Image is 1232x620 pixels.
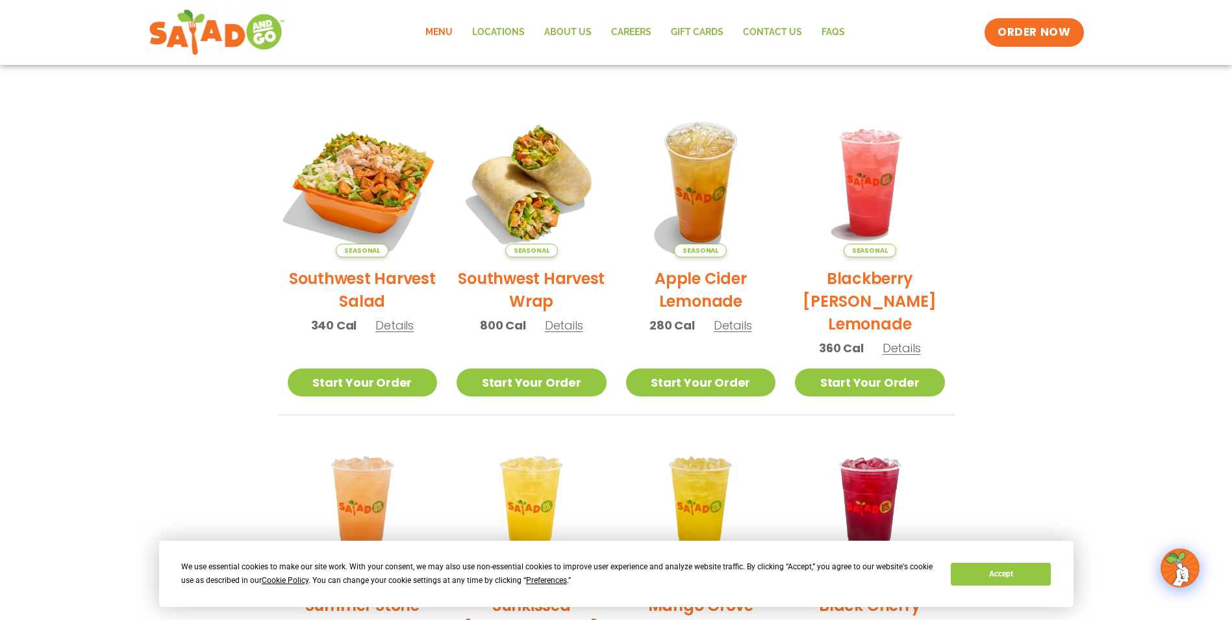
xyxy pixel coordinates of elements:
nav: Menu [416,18,855,47]
a: About Us [534,18,601,47]
a: Locations [462,18,534,47]
img: Product photo for Blackberry Bramble Lemonade [795,107,945,257]
a: Menu [416,18,462,47]
img: Product photo for Southwest Harvest Salad [274,94,450,270]
span: Seasonal [336,244,388,257]
span: 800 Cal [480,316,526,334]
span: Seasonal [844,244,896,257]
img: new-SAG-logo-768×292 [149,6,286,58]
span: Preferences [526,576,567,585]
button: Accept [951,563,1051,586]
h2: Southwest Harvest Salad [288,267,438,313]
span: 360 Cal [819,339,864,357]
img: wpChatIcon [1162,550,1198,586]
span: Seasonal [505,244,558,257]
a: Careers [601,18,661,47]
a: Start Your Order [795,368,945,396]
a: GIFT CARDS [661,18,733,47]
span: ORDER NOW [998,25,1070,40]
h2: Apple Cider Lemonade [626,267,776,313]
a: Contact Us [733,18,812,47]
a: FAQs [812,18,855,47]
span: Cookie Policy [262,576,308,585]
img: Product photo for Summer Stone Fruit Lemonade [288,435,438,585]
a: Start Your Order [288,368,438,396]
span: Details [883,340,921,356]
a: ORDER NOW [985,18,1083,47]
a: Start Your Order [457,368,607,396]
div: We use essential cookies to make our site work. With your consent, we may also use non-essential ... [181,560,935,588]
span: 280 Cal [649,316,695,334]
span: 340 Cal [311,316,357,334]
span: Details [545,317,583,333]
img: Product photo for Mango Grove Lemonade [626,435,776,585]
img: Product photo for Apple Cider Lemonade [626,107,776,257]
h2: Southwest Harvest Wrap [457,267,607,313]
div: Cookie Consent Prompt [159,541,1074,607]
a: Start Your Order [626,368,776,396]
span: Details [375,317,414,333]
img: Product photo for Sunkissed Yuzu Lemonade [457,435,607,585]
h2: Blackberry [PERSON_NAME] Lemonade [795,267,945,335]
span: Details [714,317,752,333]
img: Product photo for Southwest Harvest Wrap [457,107,607,257]
span: Seasonal [674,244,727,257]
img: Product photo for Black Cherry Orchard Lemonade [795,435,945,585]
